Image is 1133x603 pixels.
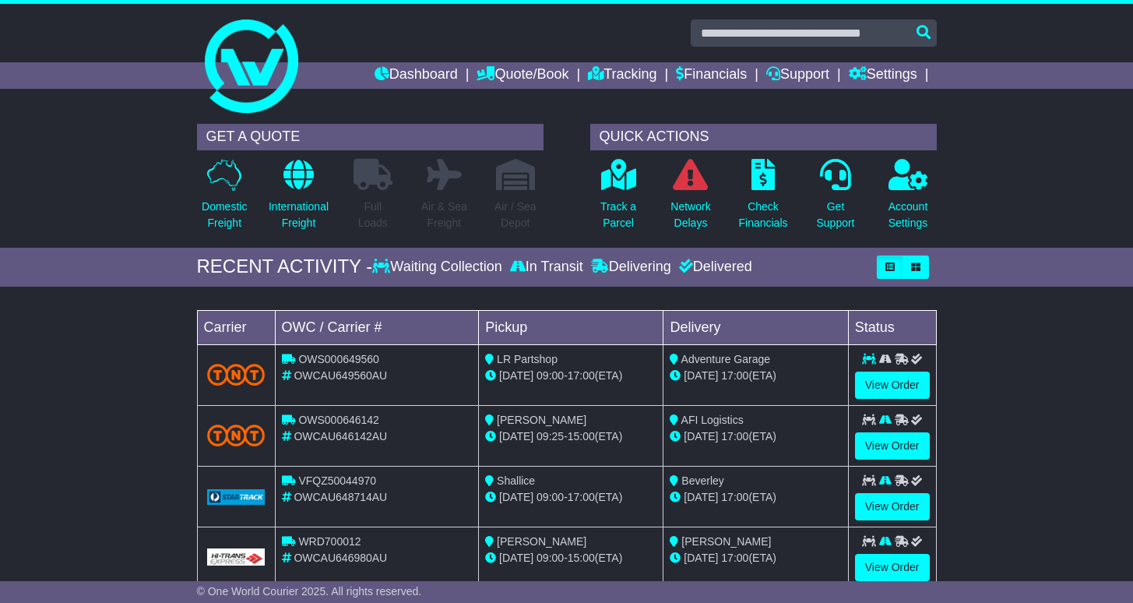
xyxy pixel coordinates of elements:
[537,552,564,564] span: 09:00
[681,353,770,365] span: Adventure Garage
[294,369,387,382] span: OWCAU649560AU
[568,369,595,382] span: 17:00
[855,554,930,581] a: View Order
[590,124,937,150] div: QUICK ACTIONS
[681,414,744,426] span: AFI Logistics
[588,62,656,89] a: Tracking
[499,491,533,503] span: [DATE]
[298,353,379,365] span: OWS000649560
[485,428,656,445] div: - (ETA)
[670,368,841,384] div: (ETA)
[207,489,266,505] img: GetCarrierServiceLogo
[855,432,930,460] a: View Order
[721,369,748,382] span: 17:00
[848,310,936,344] td: Status
[675,259,752,276] div: Delivered
[568,552,595,564] span: 15:00
[537,430,564,443] span: 09:25
[670,199,710,231] p: Network Delays
[670,489,841,506] div: (ETA)
[497,353,558,365] span: LR Partshop
[815,158,855,240] a: GetSupport
[499,552,533,564] span: [DATE]
[568,491,595,503] span: 17:00
[298,474,376,487] span: VFQZ50044970
[207,364,266,385] img: TNT_Domestic.png
[375,62,458,89] a: Dashboard
[855,493,930,520] a: View Order
[600,199,636,231] p: Track a Parcel
[587,259,675,276] div: Delivering
[197,256,373,278] div: RECENT ACTIVITY -
[477,62,568,89] a: Quote/Book
[721,552,748,564] span: 17:00
[207,548,266,566] img: GetCarrierServiceLogo
[207,425,266,446] img: TNT_Domestic.png
[201,158,248,240] a: DomesticFreight
[298,414,379,426] span: OWS000646142
[738,199,787,231] p: Check Financials
[275,310,479,344] td: OWC / Carrier #
[298,535,361,548] span: WRD700012
[684,369,718,382] span: [DATE]
[855,372,930,399] a: View Order
[766,62,829,89] a: Support
[537,369,564,382] span: 09:00
[670,428,841,445] div: (ETA)
[197,585,422,598] span: © One World Courier 2025. All rights reserved.
[600,158,637,240] a: Track aParcel
[497,414,586,426] span: [PERSON_NAME]
[681,474,723,487] span: Beverley
[294,491,387,503] span: OWCAU648714AU
[506,259,587,276] div: In Transit
[499,430,533,443] span: [DATE]
[485,550,656,566] div: - (ETA)
[497,535,586,548] span: [PERSON_NAME]
[684,430,718,443] span: [DATE]
[670,550,841,566] div: (ETA)
[485,489,656,506] div: - (ETA)
[372,259,505,276] div: Waiting Collection
[663,310,848,344] td: Delivery
[421,199,467,231] p: Air & Sea Freight
[497,474,535,487] span: Shallice
[670,158,711,240] a: NetworkDelays
[197,124,544,150] div: GET A QUOTE
[737,158,788,240] a: CheckFinancials
[479,310,663,344] td: Pickup
[537,491,564,503] span: 09:00
[888,158,929,240] a: AccountSettings
[816,199,854,231] p: Get Support
[202,199,247,231] p: Domestic Freight
[721,491,748,503] span: 17:00
[681,535,771,548] span: [PERSON_NAME]
[849,62,917,89] a: Settings
[494,199,537,231] p: Air / Sea Depot
[354,199,392,231] p: Full Loads
[676,62,747,89] a: Financials
[294,552,387,564] span: OWCAU646980AU
[294,430,387,443] span: OWCAU646142AU
[684,552,718,564] span: [DATE]
[684,491,718,503] span: [DATE]
[888,199,928,231] p: Account Settings
[568,430,595,443] span: 15:00
[485,368,656,384] div: - (ETA)
[721,430,748,443] span: 17:00
[197,310,275,344] td: Carrier
[269,199,329,231] p: International Freight
[268,158,329,240] a: InternationalFreight
[499,369,533,382] span: [DATE]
